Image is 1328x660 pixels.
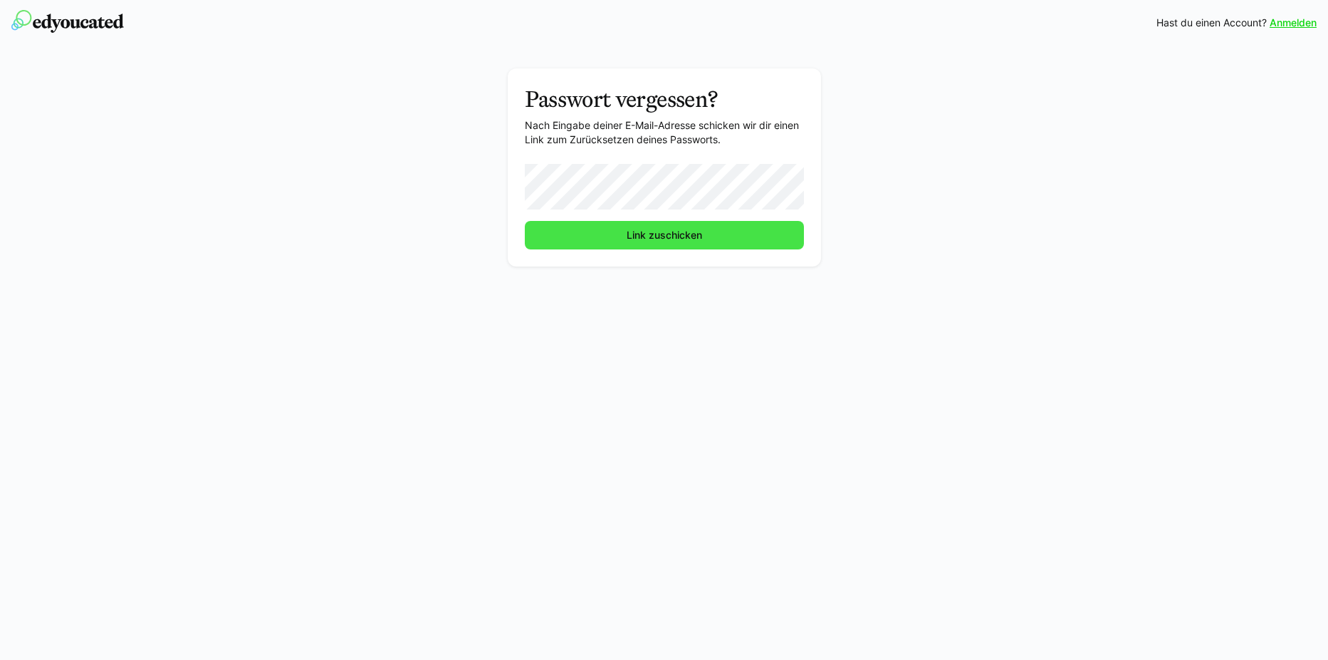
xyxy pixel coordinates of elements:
[525,118,804,147] p: Nach Eingabe deiner E-Mail-Adresse schicken wir dir einen Link zum Zurücksetzen deines Passworts.
[11,10,124,33] img: edyoucated
[1156,16,1267,30] span: Hast du einen Account?
[525,86,804,113] h3: Passwort vergessen?
[1270,16,1317,30] a: Anmelden
[525,221,804,249] button: Link zuschicken
[624,228,704,242] span: Link zuschicken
